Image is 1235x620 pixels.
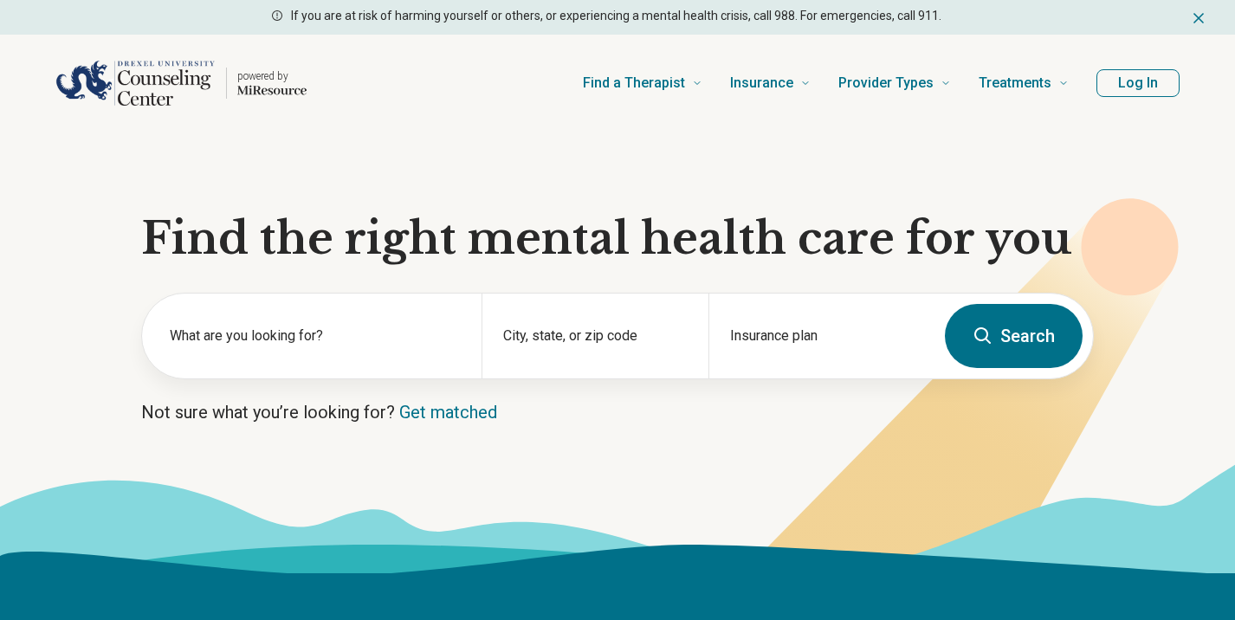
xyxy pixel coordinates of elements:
[730,71,793,95] span: Insurance
[730,48,811,118] a: Insurance
[583,48,702,118] a: Find a Therapist
[583,71,685,95] span: Find a Therapist
[979,71,1051,95] span: Treatments
[141,400,1094,424] p: Not sure what you’re looking for?
[237,69,307,83] p: powered by
[838,71,934,95] span: Provider Types
[170,326,461,346] label: What are you looking for?
[141,213,1094,265] h1: Find the right mental health care for you
[55,55,307,111] a: Home page
[838,48,951,118] a: Provider Types
[945,304,1083,368] button: Search
[979,48,1069,118] a: Treatments
[399,402,497,423] a: Get matched
[1190,7,1207,28] button: Dismiss
[1096,69,1180,97] button: Log In
[291,7,941,25] p: If you are at risk of harming yourself or others, or experiencing a mental health crisis, call 98...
